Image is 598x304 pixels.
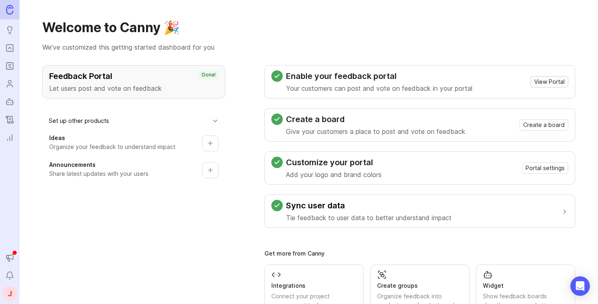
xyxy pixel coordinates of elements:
[526,164,565,172] span: Portal settings
[2,286,17,301] button: J
[286,170,382,179] p: Add your logo and brand colors
[2,77,17,91] a: Users
[2,59,17,73] a: Roadmaps
[286,127,465,136] p: Give your customers a place to post and vote on feedback
[2,130,17,145] a: Reporting
[49,162,148,168] h4: Announcements
[530,76,568,87] button: View Portal
[286,70,472,82] h3: Enable your feedback portal
[2,250,17,265] button: Announcements
[49,70,218,82] h3: Feedback Portal
[2,23,17,37] a: Ideas
[49,142,175,151] p: Organize your feedback to understand impact
[519,119,568,131] button: Create a board
[264,251,575,256] div: Get more from Canny
[2,41,17,55] a: Portal
[523,121,565,129] span: Create a board
[570,276,590,296] div: Open Intercom Messenger
[42,65,225,98] button: Feedback PortalLet users post and vote on feedbackDone!
[377,281,463,290] div: Create groups
[202,135,218,151] button: Set up product
[202,72,216,78] p: Done!
[2,112,17,127] a: Changelog
[6,5,13,14] img: Canny Home
[534,78,565,86] span: View Portal
[49,130,219,185] div: Set up other products
[42,42,575,52] p: We've customized this getting started dashboard for you
[286,114,465,125] h3: Create a board
[286,213,452,223] p: Tie feedback to user data to better understand impact
[271,195,568,227] button: Sync user dataTie feedback to user data to better understand impact
[49,83,218,93] p: Let users post and vote on feedback
[483,281,568,290] div: Widget
[49,169,148,178] p: Share latest updates with your users
[286,200,452,211] h3: Sync user data
[2,268,17,283] button: Notifications
[522,162,568,174] button: Portal settings
[49,112,219,130] button: Set up other products
[49,135,175,141] h4: Ideas
[271,281,357,290] div: Integrations
[202,162,218,178] button: Set up product
[286,83,472,93] p: Your customers can post and vote on feedback in your portal
[42,20,575,36] h1: Welcome to Canny 🎉
[286,157,382,168] h3: Customize your portal
[2,94,17,109] a: Autopilot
